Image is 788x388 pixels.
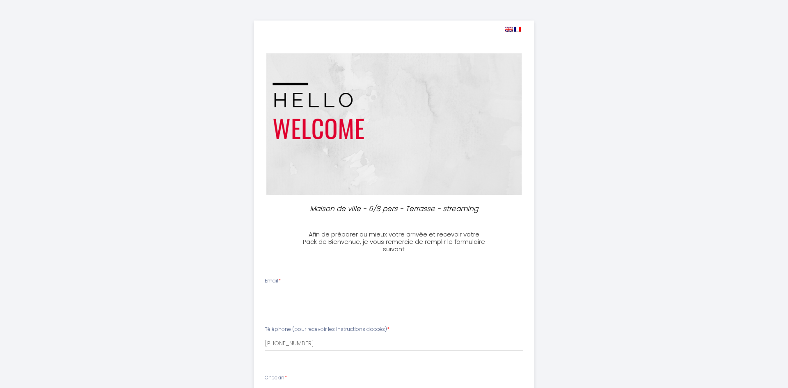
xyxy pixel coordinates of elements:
[265,277,281,285] label: Email
[302,231,485,253] h3: Afin de préparer au mieux votre arrivée et recevoir votre Pack de Bienvenue, je vous remercie de ...
[505,27,513,32] img: en.png
[514,27,521,32] img: fr.png
[265,326,389,333] label: Téléphone (pour recevoir les instructions d'accès)
[265,374,287,382] label: Checkin
[306,203,482,214] p: Maison de ville - 6/8 pers - Terrasse - streaming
